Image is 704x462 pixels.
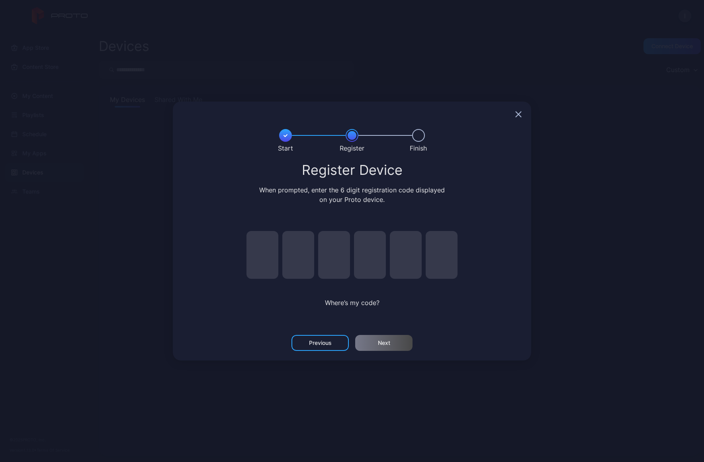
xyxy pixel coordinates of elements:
[246,231,278,279] input: pin code 1 of 6
[340,143,364,153] div: Register
[325,299,379,307] span: Where’s my code?
[390,231,422,279] input: pin code 5 of 6
[410,143,427,153] div: Finish
[291,335,349,351] button: Previous
[426,231,458,279] input: pin code 6 of 6
[378,340,390,346] div: Next
[355,335,413,351] button: Next
[354,231,386,279] input: pin code 4 of 6
[282,231,314,279] input: pin code 2 of 6
[278,143,293,153] div: Start
[182,163,522,177] div: Register Device
[258,185,447,204] div: When prompted, enter the 6 digit registration code displayed on your Proto device.
[309,340,332,346] div: Previous
[318,231,350,279] input: pin code 3 of 6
